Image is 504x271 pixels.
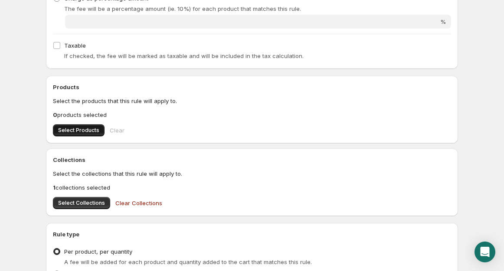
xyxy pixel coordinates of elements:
[53,83,451,91] h2: Products
[64,52,304,59] span: If checked, the fee will be marked as taxable and will be included in the tax calculation.
[64,258,312,265] span: A fee will be added for each product and quantity added to the cart that matches this rule.
[64,42,86,49] span: Taxable
[53,230,451,239] h2: Rule type
[440,18,446,25] span: %
[53,97,451,105] p: Select the products that this rule will apply to.
[53,155,451,164] h2: Collections
[58,127,99,134] span: Select Products
[53,110,451,119] p: products selected
[475,242,495,262] div: Open Intercom Messenger
[53,197,110,209] button: Select Collections
[64,4,451,13] p: The fee will be a percentage amount (ie. 10%) for each product that matches this rule.
[53,111,57,118] b: 0
[64,248,132,255] span: Per product, per quantity
[115,199,162,207] span: Clear Collections
[58,200,105,206] span: Select Collections
[53,184,56,191] b: 1
[53,169,451,178] p: Select the collections that this rule will apply to.
[53,124,105,136] button: Select Products
[110,194,167,212] button: Clear Collections
[53,183,451,192] p: collections selected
